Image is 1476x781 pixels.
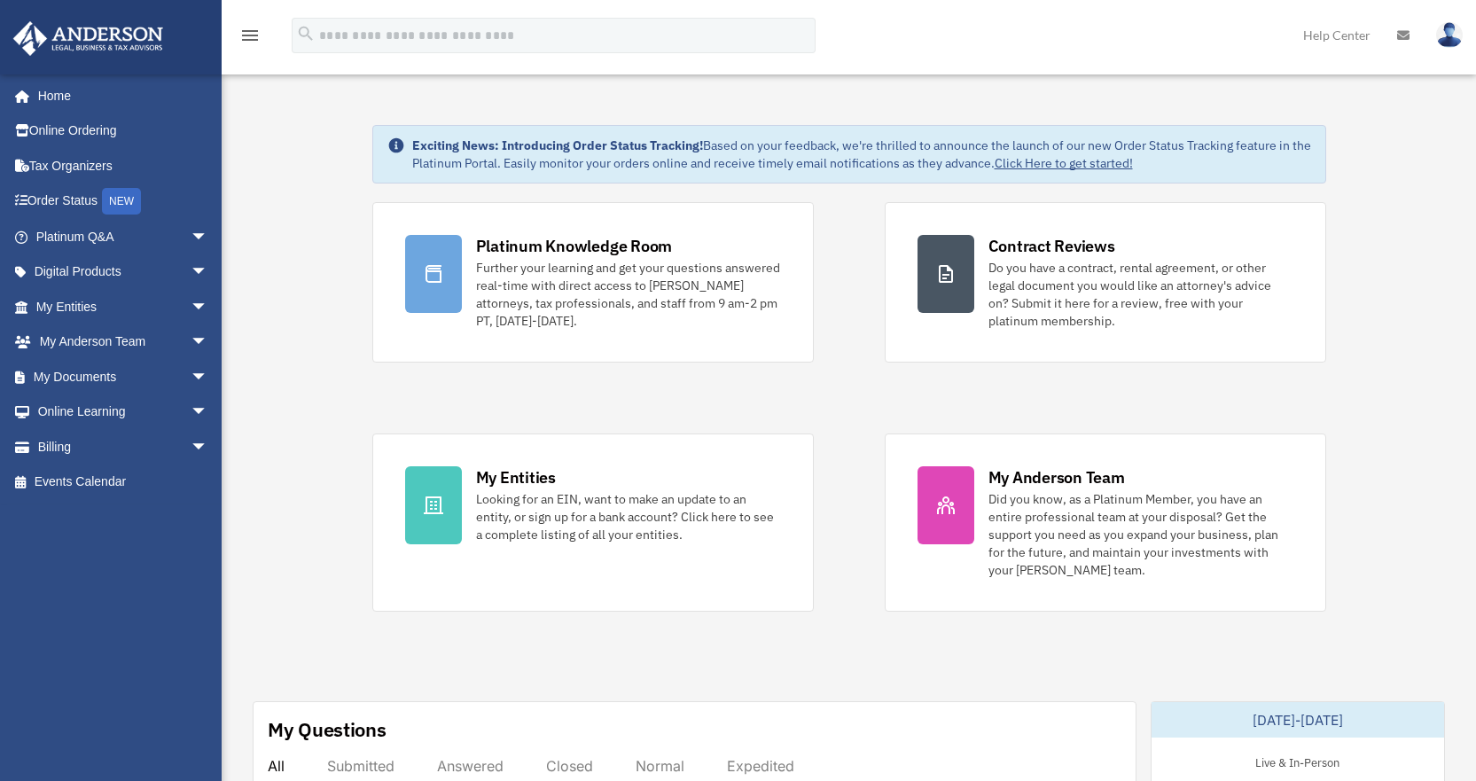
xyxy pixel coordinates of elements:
i: search [296,24,316,43]
div: Further your learning and get your questions answered real-time with direct access to [PERSON_NAM... [476,259,781,330]
div: NEW [102,188,141,215]
div: [DATE]-[DATE] [1152,702,1444,738]
div: All [268,757,285,775]
span: arrow_drop_down [191,394,226,431]
span: arrow_drop_down [191,219,226,255]
a: My Anderson Team Did you know, as a Platinum Member, you have an entire professional team at your... [885,433,1326,612]
div: Based on your feedback, we're thrilled to announce the launch of our new Order Status Tracking fe... [412,137,1311,172]
img: User Pic [1436,22,1463,48]
div: Expedited [727,757,794,775]
a: Events Calendar [12,465,235,500]
span: arrow_drop_down [191,254,226,291]
a: Tax Organizers [12,148,235,184]
i: menu [239,25,261,46]
a: My Documentsarrow_drop_down [12,359,235,394]
span: arrow_drop_down [191,359,226,395]
div: Looking for an EIN, want to make an update to an entity, or sign up for a bank account? Click her... [476,490,781,543]
div: Submitted [327,757,394,775]
div: My Questions [268,716,387,743]
div: Normal [636,757,684,775]
a: My Entitiesarrow_drop_down [12,289,235,324]
div: Do you have a contract, rental agreement, or other legal document you would like an attorney's ad... [988,259,1293,330]
div: Answered [437,757,504,775]
a: Order StatusNEW [12,184,235,220]
a: My Anderson Teamarrow_drop_down [12,324,235,360]
a: Online Ordering [12,113,235,149]
a: Contract Reviews Do you have a contract, rental agreement, or other legal document you would like... [885,202,1326,363]
a: Home [12,78,226,113]
a: Online Learningarrow_drop_down [12,394,235,430]
div: Did you know, as a Platinum Member, you have an entire professional team at your disposal? Get th... [988,490,1293,579]
div: My Anderson Team [988,466,1125,488]
div: Platinum Knowledge Room [476,235,673,257]
a: Digital Productsarrow_drop_down [12,254,235,290]
a: Platinum Q&Aarrow_drop_down [12,219,235,254]
div: Live & In-Person [1241,752,1354,770]
div: Contract Reviews [988,235,1115,257]
span: arrow_drop_down [191,289,226,325]
a: Billingarrow_drop_down [12,429,235,465]
div: My Entities [476,466,556,488]
strong: Exciting News: Introducing Order Status Tracking! [412,137,703,153]
span: arrow_drop_down [191,324,226,361]
img: Anderson Advisors Platinum Portal [8,21,168,56]
span: arrow_drop_down [191,429,226,465]
a: Platinum Knowledge Room Further your learning and get your questions answered real-time with dire... [372,202,814,363]
a: My Entities Looking for an EIN, want to make an update to an entity, or sign up for a bank accoun... [372,433,814,612]
div: Closed [546,757,593,775]
a: menu [239,31,261,46]
a: Click Here to get started! [995,155,1133,171]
